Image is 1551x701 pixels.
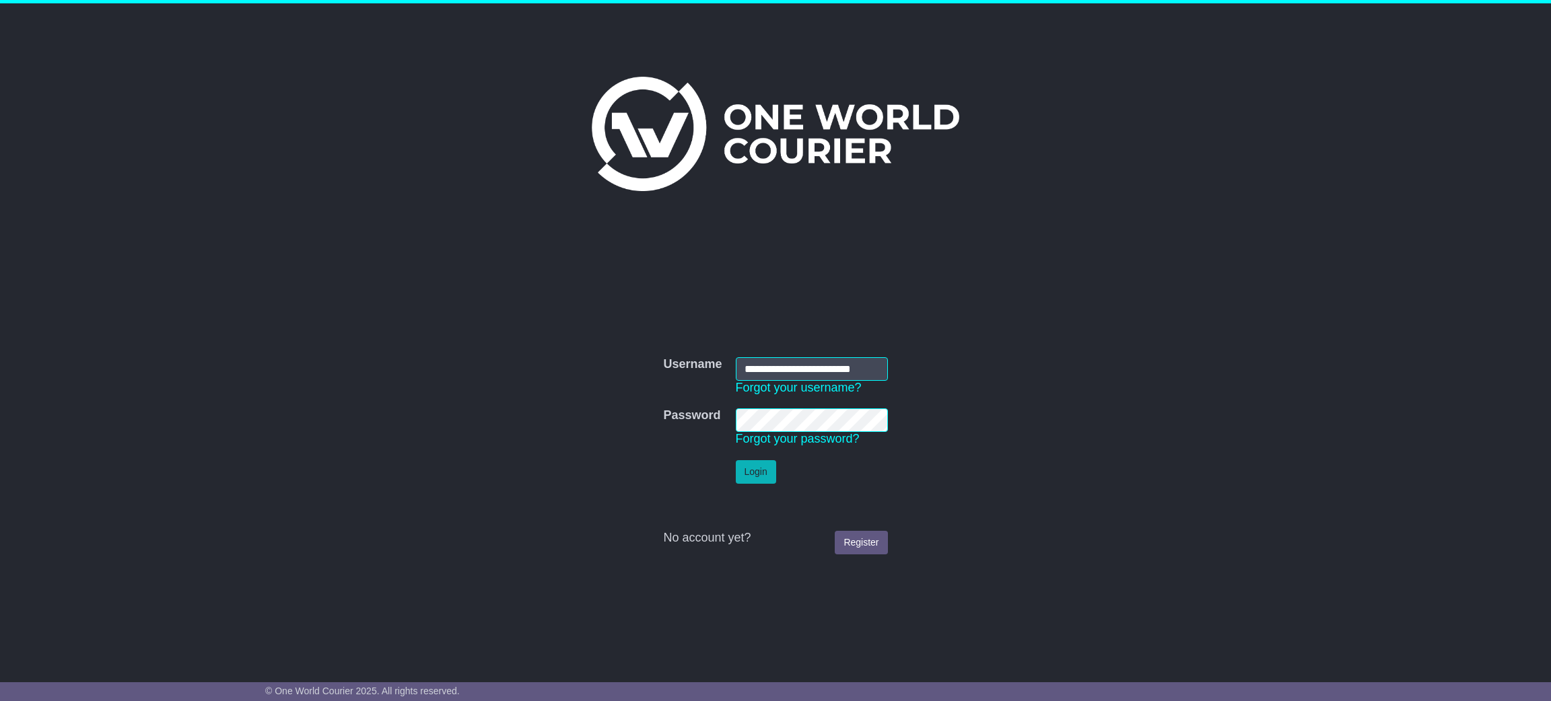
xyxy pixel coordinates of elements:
[265,686,460,696] span: © One World Courier 2025. All rights reserved.
[663,357,722,372] label: Username
[663,408,720,423] label: Password
[663,531,887,546] div: No account yet?
[592,77,959,191] img: One World
[736,460,776,484] button: Login
[736,432,860,445] a: Forgot your password?
[736,381,862,394] a: Forgot your username?
[835,531,887,554] a: Register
